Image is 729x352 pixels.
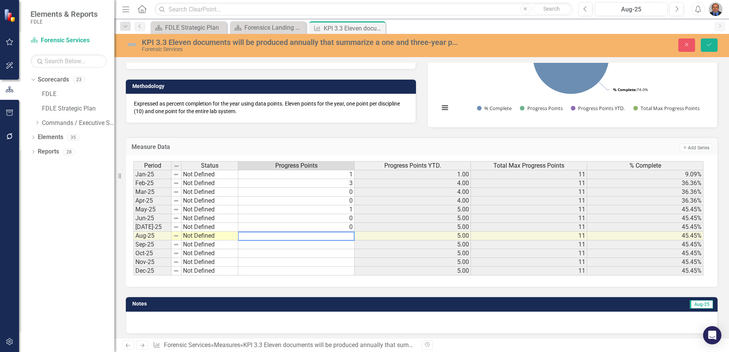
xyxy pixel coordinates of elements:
[493,162,564,169] span: Total Max Progress Points
[173,242,179,248] img: 8DAGhfEEPCf229AAAAAElFTkSuQmCC
[38,75,69,84] a: Scorecards
[520,105,563,112] button: Show Progress Points
[587,179,703,188] td: 36.36%
[67,134,79,141] div: 35
[181,258,238,267] td: Not Defined
[543,6,560,12] span: Search
[181,179,238,188] td: Not Defined
[471,249,587,258] td: 11
[181,188,238,197] td: Not Defined
[153,23,225,32] a: FDLE Strategic Plan
[133,214,172,223] td: Jun-25
[181,240,238,249] td: Not Defined
[587,223,703,232] td: 45.45%
[154,3,573,16] input: Search ClearPoint...
[133,179,172,188] td: Feb-25
[173,180,179,186] img: 8DAGhfEEPCf229AAAAAElFTkSuQmCC
[214,341,240,349] a: Measures
[243,341,646,349] div: KPI 3.3 Eleven documents will be produced annually that summarize a one and three-year plan for s...
[173,163,180,169] img: 8DAGhfEEPCf229AAAAAElFTkSuQmCC
[238,179,355,188] td: 3
[471,197,587,205] td: 11
[680,144,712,152] button: Add Series
[31,36,107,45] a: Forensic Services
[4,9,17,22] img: ClearPoint Strategy
[595,2,668,16] button: Aug-25
[355,179,471,188] td: 4.00
[181,223,238,232] td: Not Defined
[355,170,471,179] td: 1.00
[355,267,471,275] td: 5.00
[533,18,609,94] path: % Complete, 45.45454545.
[132,144,448,150] h3: Measure Data
[471,179,587,188] td: 11
[238,197,355,205] td: 0
[471,232,587,240] td: 11
[587,188,703,197] td: 36.36%
[355,232,471,240] td: 5.00
[42,119,114,128] a: Commands / Executive Support Branch
[355,205,471,214] td: 5.00
[587,258,703,267] td: 45.45%
[355,258,471,267] td: 5.00
[471,205,587,214] td: 11
[42,104,114,113] a: FDLE Strategic Plan
[173,250,179,256] img: 8DAGhfEEPCf229AAAAAElFTkSuQmCC
[244,23,304,32] div: Forensics Landing Page
[703,326,721,344] div: Open Intercom Messenger
[134,100,408,115] p: Expressed as percent completion for the year using data points. Eleven points for the year, one p...
[181,197,238,205] td: Not Defined
[153,341,416,350] div: » »
[173,268,179,274] img: 8DAGhfEEPCf229AAAAAElFTkSuQmCC
[38,147,59,156] a: Reports
[355,240,471,249] td: 5.00
[355,197,471,205] td: 4.00
[133,267,172,275] td: Dec-25
[477,105,512,112] button: Show % Complete
[587,267,703,275] td: 45.45%
[238,214,355,223] td: 0
[587,214,703,223] td: 45.45%
[709,2,723,16] img: Chris Hendry
[133,249,172,258] td: Oct-25
[201,162,218,169] span: Status
[164,341,211,349] a: Forensic Services
[42,90,114,99] a: FDLE
[144,162,161,169] span: Period
[238,170,355,179] td: 1
[533,4,571,14] button: Search
[238,188,355,197] td: 0
[571,105,625,112] button: Show Progress Points YTD.
[173,233,179,239] img: 8DAGhfEEPCf229AAAAAElFTkSuQmCC
[73,77,85,83] div: 23
[133,232,172,240] td: Aug-25
[126,38,138,51] img: Not Defined
[181,249,238,258] td: Not Defined
[613,87,637,92] tspan: % Complete:
[173,215,179,221] img: 8DAGhfEEPCf229AAAAAElFTkSuQmCC
[633,105,699,112] button: Show Total Max Progress Points
[173,189,179,195] img: 8DAGhfEEPCf229AAAAAElFTkSuQmCC
[173,259,179,265] img: 8DAGhfEEPCf229AAAAAElFTkSuQmCC
[232,23,304,32] a: Forensics Landing Page
[181,232,238,240] td: Not Defined
[173,198,179,204] img: 8DAGhfEEPCf229AAAAAElFTkSuQmCC
[133,170,172,179] td: Jan-25
[471,170,587,179] td: 11
[133,205,172,214] td: May-25
[173,206,179,213] img: 8DAGhfEEPCf229AAAAAElFTkSuQmCC
[238,205,355,214] td: 1
[275,162,318,169] span: Progress Points
[613,87,648,92] text: 74.0%
[181,205,238,214] td: Not Defined
[629,162,661,169] span: % Complete
[132,301,351,307] h3: Notes
[181,267,238,275] td: Not Defined
[355,188,471,197] td: 4.00
[471,267,587,275] td: 11
[181,214,238,223] td: Not Defined
[173,224,179,230] img: 8DAGhfEEPCf229AAAAAElFTkSuQmCC
[133,197,172,205] td: Apr-25
[355,223,471,232] td: 5.00
[440,102,450,113] button: View chart menu, Chart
